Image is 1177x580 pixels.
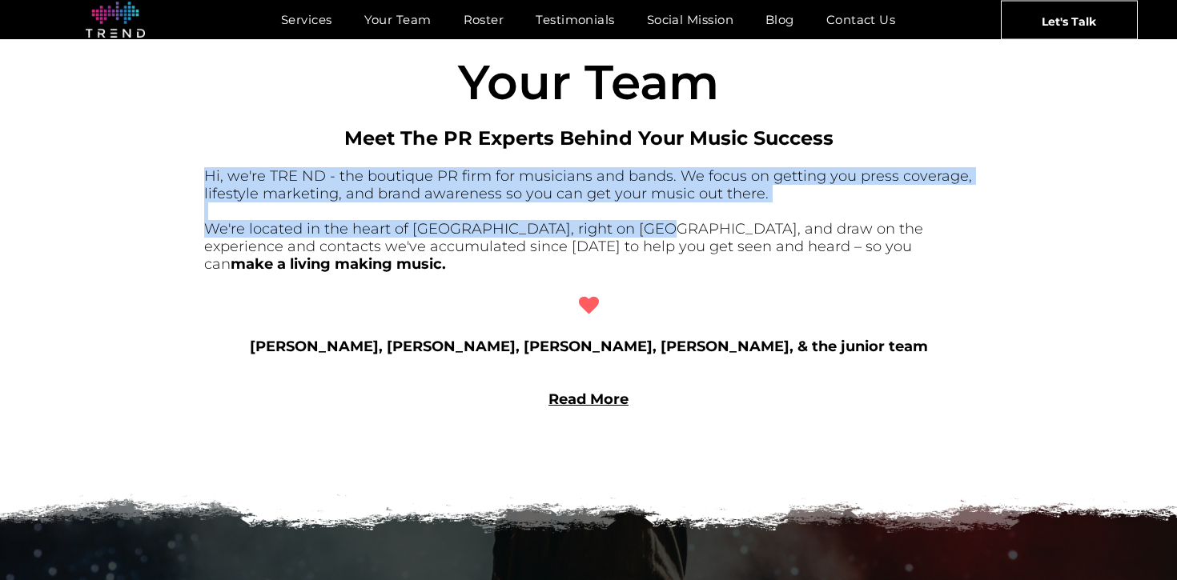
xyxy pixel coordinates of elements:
[810,8,912,31] a: Contact Us
[86,2,145,38] img: logo
[520,8,630,31] a: Testimonials
[348,8,448,31] a: Your Team
[1042,1,1096,41] span: Let's Talk
[265,8,348,31] a: Services
[231,255,446,273] b: make a living making music.
[448,8,520,31] a: Roster
[631,8,749,31] a: Social Mission
[611,53,719,111] span: eam
[458,53,611,111] span: Your T
[548,390,629,408] a: Read More
[344,126,834,150] span: Meet The PR Experts Behind Your Music Success
[250,338,928,355] b: [PERSON_NAME], [PERSON_NAME], [PERSON_NAME], [PERSON_NAME], & the junior team
[204,167,972,202] font: Hi, we're TRE ND - the boutique PR firm for musicians and bands. We focus on getting you press co...
[204,220,923,273] font: We're located in the heart of [GEOGRAPHIC_DATA], right on [GEOGRAPHIC_DATA], and draw on the expe...
[1097,503,1177,580] iframe: Chat Widget
[749,8,810,31] a: Blog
